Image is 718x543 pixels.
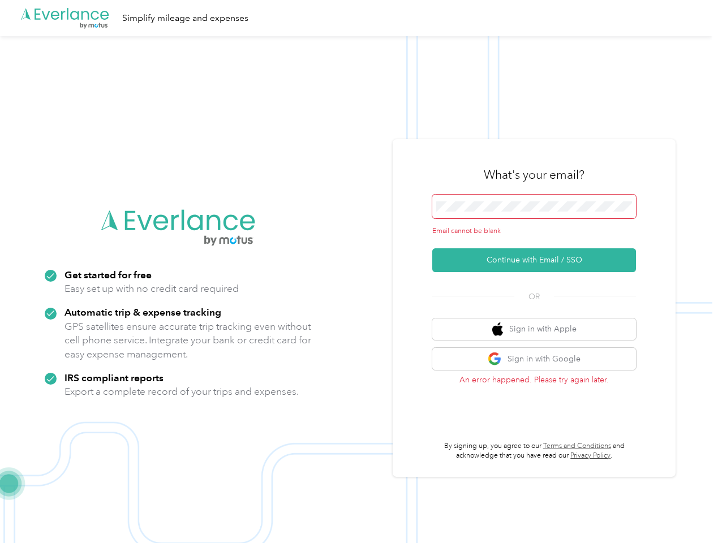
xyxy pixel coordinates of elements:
[543,442,611,450] a: Terms and Conditions
[432,441,636,461] p: By signing up, you agree to our and acknowledge that you have read our .
[488,352,502,366] img: google logo
[570,451,610,460] a: Privacy Policy
[432,248,636,272] button: Continue with Email / SSO
[484,167,584,183] h3: What's your email?
[65,269,152,281] strong: Get started for free
[432,226,636,236] div: Email cannot be blank
[65,306,221,318] strong: Automatic trip & expense tracking
[65,282,239,296] p: Easy set up with no credit card required
[65,385,299,399] p: Export a complete record of your trips and expenses.
[492,322,504,337] img: apple logo
[514,291,554,303] span: OR
[65,372,164,383] strong: IRS compliant reports
[432,374,636,386] p: An error happened. Please try again later.
[432,348,636,370] button: google logoSign in with Google
[432,318,636,341] button: apple logoSign in with Apple
[122,11,248,25] div: Simplify mileage and expenses
[65,320,312,361] p: GPS satellites ensure accurate trip tracking even without cell phone service. Integrate your bank...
